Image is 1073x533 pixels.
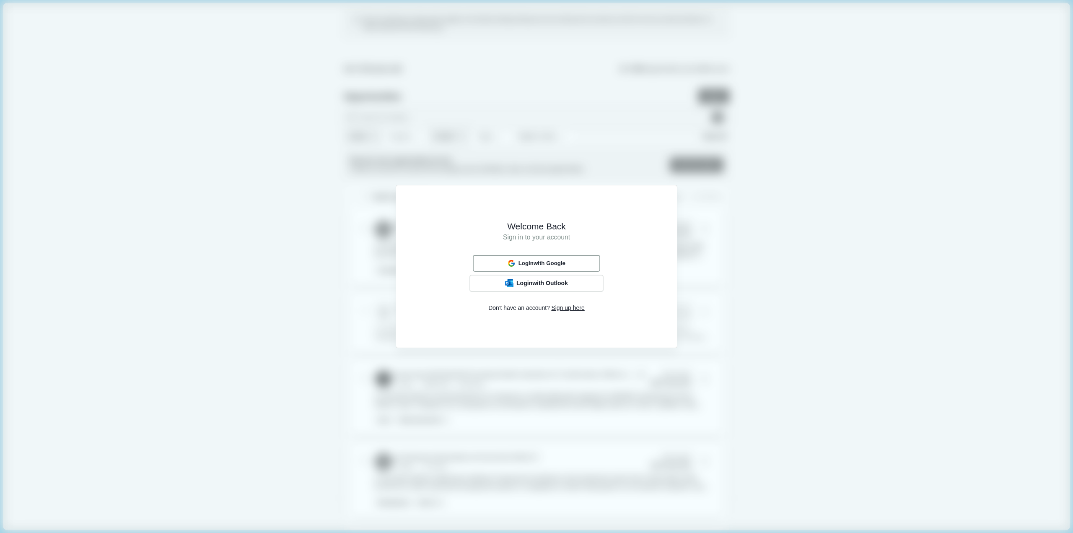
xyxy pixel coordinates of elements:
[473,255,600,271] button: Loginwith Google
[408,232,665,243] h1: Sign in to your account
[516,280,568,287] span: Login with Outlook
[469,275,604,291] button: Outlook LogoLoginwith Outlook
[551,304,584,312] span: Sign up here
[408,221,665,232] h1: Welcome Back
[488,304,550,312] span: Don't have an account?
[505,279,513,287] img: Outlook Logo
[518,260,565,267] span: Login with Google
